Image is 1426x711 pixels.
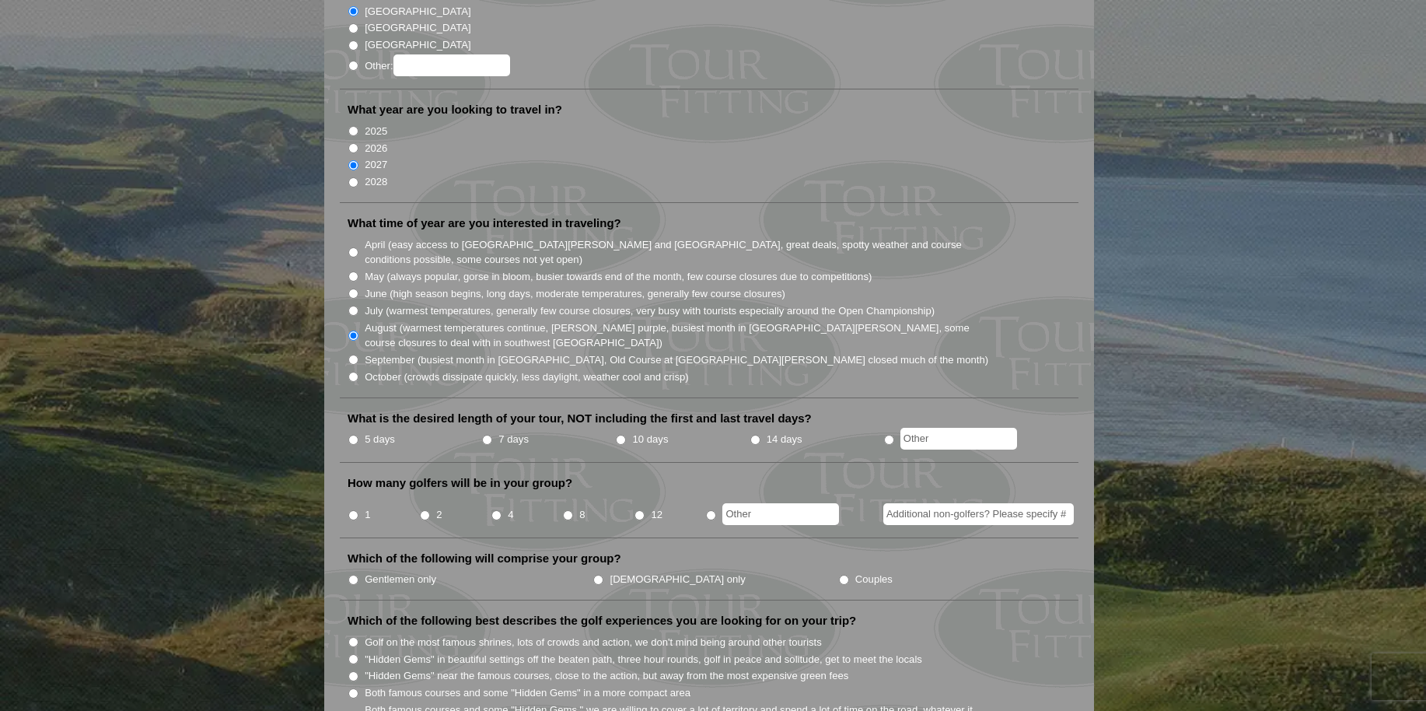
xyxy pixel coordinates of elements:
[365,303,935,319] label: July (warmest temperatures, generally few course closures, very busy with tourists especially aro...
[610,572,746,587] label: [DEMOGRAPHIC_DATA] only
[348,551,621,566] label: Which of the following will comprise your group?
[633,432,669,447] label: 10 days
[348,102,562,117] label: What year are you looking to travel in?
[348,215,621,231] label: What time of year are you interested in traveling?
[365,572,436,587] label: Gentlemen only
[498,432,529,447] label: 7 days
[365,157,387,173] label: 2027
[365,320,990,351] label: August (warmest temperatures continue, [PERSON_NAME] purple, busiest month in [GEOGRAPHIC_DATA][P...
[365,37,470,53] label: [GEOGRAPHIC_DATA]
[365,54,509,76] label: Other:
[365,124,387,139] label: 2025
[365,652,922,667] label: "Hidden Gems" in beautiful settings off the beaten path, three hour rounds, golf in peace and sol...
[365,237,990,268] label: April (easy access to [GEOGRAPHIC_DATA][PERSON_NAME] and [GEOGRAPHIC_DATA], great deals, spotty w...
[436,507,442,523] label: 2
[348,613,856,629] label: Which of the following best describes the golf experiences you are looking for on your trip?
[365,370,689,385] label: October (crowds dissipate quickly, less daylight, weather cool and crisp)
[365,635,822,650] label: Golf on the most famous shrines, lots of crowds and action, we don't mind being around other tour...
[651,507,662,523] label: 12
[348,475,572,491] label: How many golfers will be in your group?
[722,503,839,525] input: Other
[365,507,370,523] label: 1
[393,54,510,76] input: Other:
[365,20,470,36] label: [GEOGRAPHIC_DATA]
[365,269,872,285] label: May (always popular, gorse in bloom, busier towards end of the month, few course closures due to ...
[855,572,893,587] label: Couples
[365,668,848,684] label: "Hidden Gems" near the famous courses, close to the action, but away from the most expensive gree...
[365,4,470,19] label: [GEOGRAPHIC_DATA]
[365,432,395,447] label: 5 days
[365,685,690,701] label: Both famous courses and some "Hidden Gems" in a more compact area
[365,174,387,190] label: 2028
[508,507,513,523] label: 4
[767,432,802,447] label: 14 days
[883,503,1074,525] input: Additional non-golfers? Please specify #
[900,428,1017,450] input: Other
[348,411,812,426] label: What is the desired length of your tour, NOT including the first and last travel days?
[365,352,988,368] label: September (busiest month in [GEOGRAPHIC_DATA], Old Course at [GEOGRAPHIC_DATA][PERSON_NAME] close...
[365,141,387,156] label: 2026
[579,507,585,523] label: 8
[365,286,785,302] label: June (high season begins, long days, moderate temperatures, generally few course closures)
